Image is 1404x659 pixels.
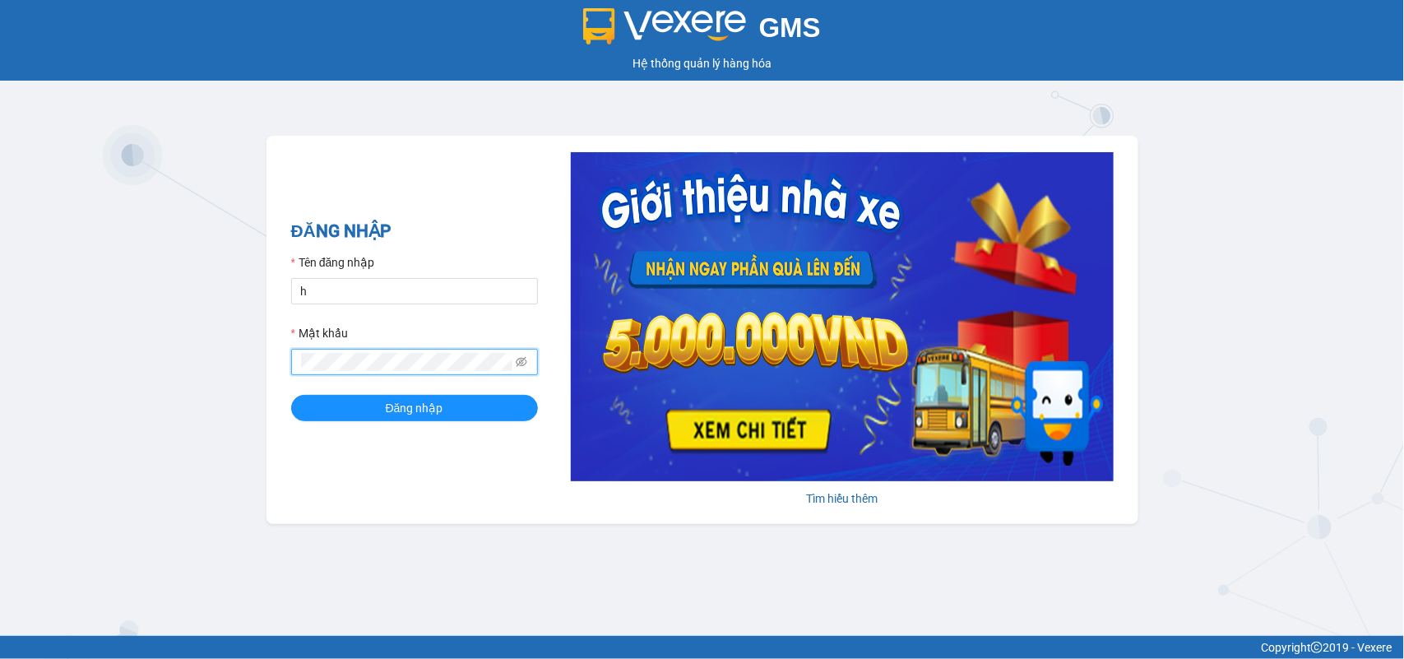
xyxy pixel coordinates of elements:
[571,152,1114,481] img: banner-0
[1311,642,1323,653] span: copyright
[516,356,527,368] span: eye-invisible
[583,8,746,44] img: logo 2
[291,324,348,342] label: Mật khẩu
[301,353,513,371] input: Mật khẩu
[583,25,821,38] a: GMS
[291,218,538,245] h2: ĐĂNG NHẬP
[291,278,538,304] input: Tên đăng nhập
[759,12,821,43] span: GMS
[291,395,538,421] button: Đăng nhập
[12,638,1392,657] div: Copyright 2019 - Vexere
[291,253,375,271] label: Tên đăng nhập
[4,54,1400,72] div: Hệ thống quản lý hàng hóa
[386,399,443,417] span: Đăng nhập
[571,490,1114,508] div: Tìm hiểu thêm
